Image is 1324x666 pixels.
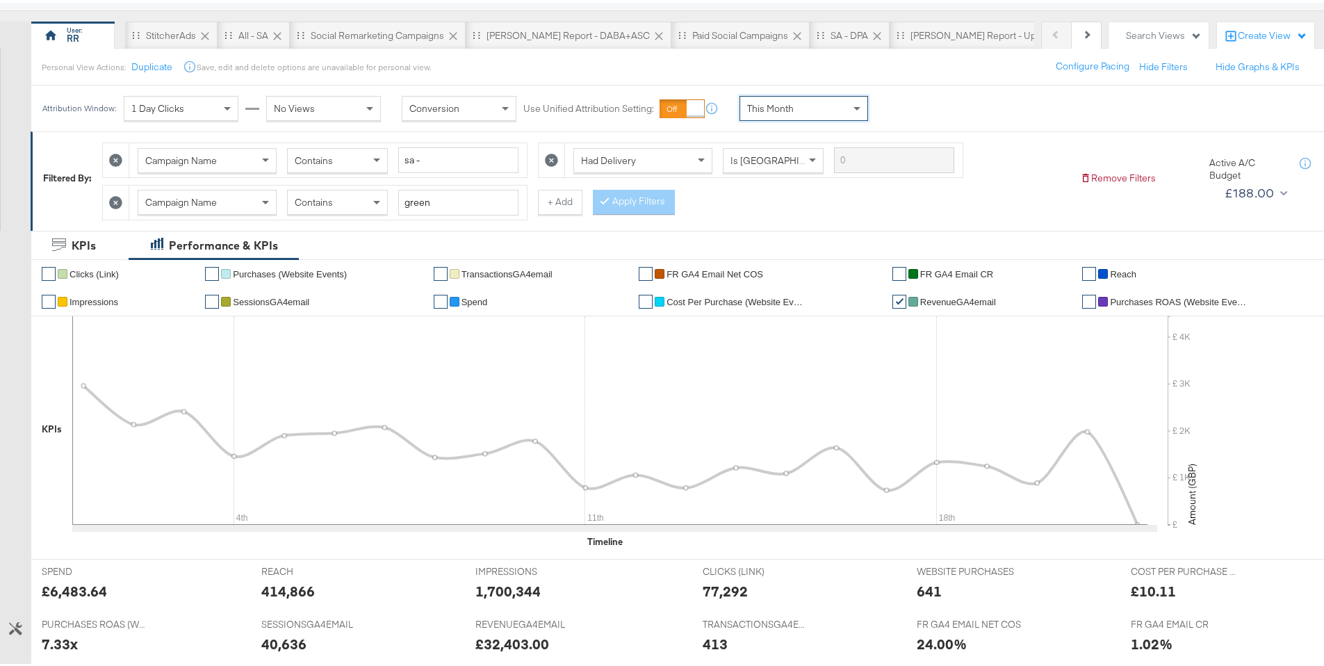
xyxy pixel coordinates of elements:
a: ✔ [1082,292,1096,306]
div: KPIs [42,420,62,433]
div: Drag to reorder tab [473,29,480,36]
a: ✔ [892,264,906,278]
span: Spend [461,294,488,304]
span: SessionsGA4email [233,294,309,304]
span: REVENUEGA4EMAIL [475,615,580,628]
div: Create View [1238,26,1307,40]
div: All - SA [238,26,268,40]
div: Performance & KPIs [169,235,278,251]
span: FR GA4 email CR [920,266,993,277]
input: Enter a search term [398,145,518,170]
a: ✔ [42,264,56,278]
button: + Add [538,187,582,212]
button: Duplicate [131,58,172,71]
span: FR GA4 EMAIL CR [1131,615,1235,628]
div: Drag to reorder tab [132,29,140,36]
a: ✔ [434,264,448,278]
div: 40,636 [261,631,307,651]
span: Conversion [409,99,459,112]
span: FR GA4 email Net COS [667,266,763,277]
span: Clicks (Link) [70,266,119,277]
span: SPEND [42,562,146,576]
div: Active A/C Budget [1209,154,1286,179]
span: CLICKS (LINK) [703,562,807,576]
div: StitcherAds [146,26,196,40]
div: [PERSON_NAME] Report - Upper Funnel (PS) [910,26,1102,40]
a: ✔ [639,292,653,306]
div: RR [67,29,79,42]
div: KPIs [72,235,96,251]
span: Purchases (Website Events) [233,266,347,277]
span: IMPRESSIONS [475,562,580,576]
div: [PERSON_NAME] Report - DABA+ASC [487,26,650,40]
button: Hide Filters [1139,58,1188,71]
div: Drag to reorder tab [678,29,686,36]
div: Social Remarketing Campaigns [311,26,444,40]
label: Use Unified Attribution Setting: [523,99,654,113]
div: 77,292 [703,578,748,599]
div: Personal View Actions: [42,59,126,70]
div: £10.11 [1131,578,1176,599]
span: TransactionsGA4email [461,266,553,277]
span: SESSIONSGA4EMAIL [261,615,366,628]
span: PURCHASES ROAS (WEBSITE EVENTS) [42,615,146,628]
div: Search Views [1126,26,1202,40]
button: Remove Filters [1080,169,1156,182]
a: ✔ [205,292,219,306]
span: RevenueGA4email [920,294,996,304]
a: ✔ [42,292,56,306]
span: TRANSACTIONSGA4EMAIL [703,615,807,628]
div: Timeline [587,533,623,546]
div: Drag to reorder tab [817,29,824,36]
span: WEBSITE PURCHASES [917,562,1021,576]
span: Campaign Name [145,152,217,164]
a: ✔ [205,264,219,278]
div: £188.00 [1225,180,1275,201]
div: Paid Social Campaigns [692,26,788,40]
div: 413 [703,631,728,651]
div: Drag to reorder tab [297,29,304,36]
div: Save, edit and delete options are unavailable for personal view. [197,59,431,70]
span: This Month [747,99,794,112]
div: Attribution Window: [42,101,117,111]
span: Had Delivery [581,152,636,164]
span: Impressions [70,294,118,304]
span: Contains [295,152,333,164]
div: SA - DPA [831,26,868,40]
div: 1,700,344 [475,578,541,599]
div: Drag to reorder tab [897,29,904,36]
span: REACH [261,562,366,576]
a: ✔ [434,292,448,306]
div: £32,403.00 [475,631,549,651]
span: No Views [274,99,315,112]
text: Amount (GBP) [1186,461,1198,522]
span: Cost Per Purchase (Website Events) [667,294,806,304]
input: Enter a search term [398,187,518,213]
span: COST PER PURCHASE (WEBSITE EVENTS) [1131,562,1235,576]
span: Campaign Name [145,193,217,206]
div: 641 [917,578,942,599]
div: 1.02% [1131,631,1172,651]
div: 7.33x [42,631,78,651]
div: 24.00% [917,631,967,651]
div: Filtered By: [43,169,92,182]
a: ✔ [892,292,906,306]
div: £6,483.64 [42,578,107,599]
a: ✔ [639,264,653,278]
span: Purchases ROAS (Website Events) [1110,294,1249,304]
span: Reach [1110,266,1136,277]
button: Configure Pacing [1046,51,1139,76]
button: £188.00 [1219,179,1291,202]
span: FR GA4 EMAIL NET COS [917,615,1021,628]
input: Enter a search term [834,145,954,170]
div: 414,866 [261,578,315,599]
div: Drag to reorder tab [224,29,232,36]
span: 1 Day Clicks [131,99,184,112]
a: ✔ [1082,264,1096,278]
button: Hide Graphs & KPIs [1216,58,1300,71]
span: Is [GEOGRAPHIC_DATA] [730,152,837,164]
span: Contains [295,193,333,206]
